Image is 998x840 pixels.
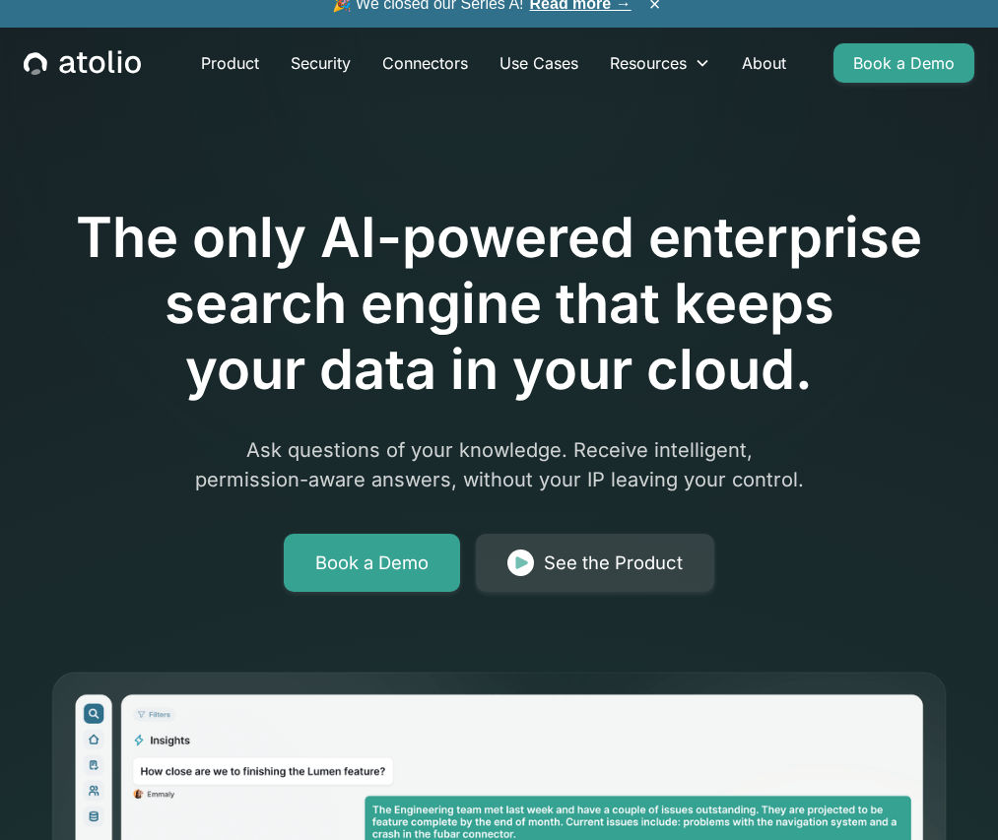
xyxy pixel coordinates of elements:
div: See the Product [544,549,683,577]
a: About [726,43,802,83]
div: Resources [610,51,687,75]
a: Product [185,43,275,83]
a: Book a Demo [833,43,974,83]
a: Use Cases [484,43,594,83]
a: home [24,50,141,76]
div: Resources [594,43,726,83]
a: Book a Demo [284,534,460,593]
h1: The only AI-powered enterprise search engine that keeps your data in your cloud. [50,205,949,404]
p: Ask questions of your knowledge. Receive intelligent, permission-aware answers, without your IP l... [121,435,878,494]
a: Security [275,43,366,83]
a: See the Product [476,534,714,593]
a: Connectors [366,43,484,83]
